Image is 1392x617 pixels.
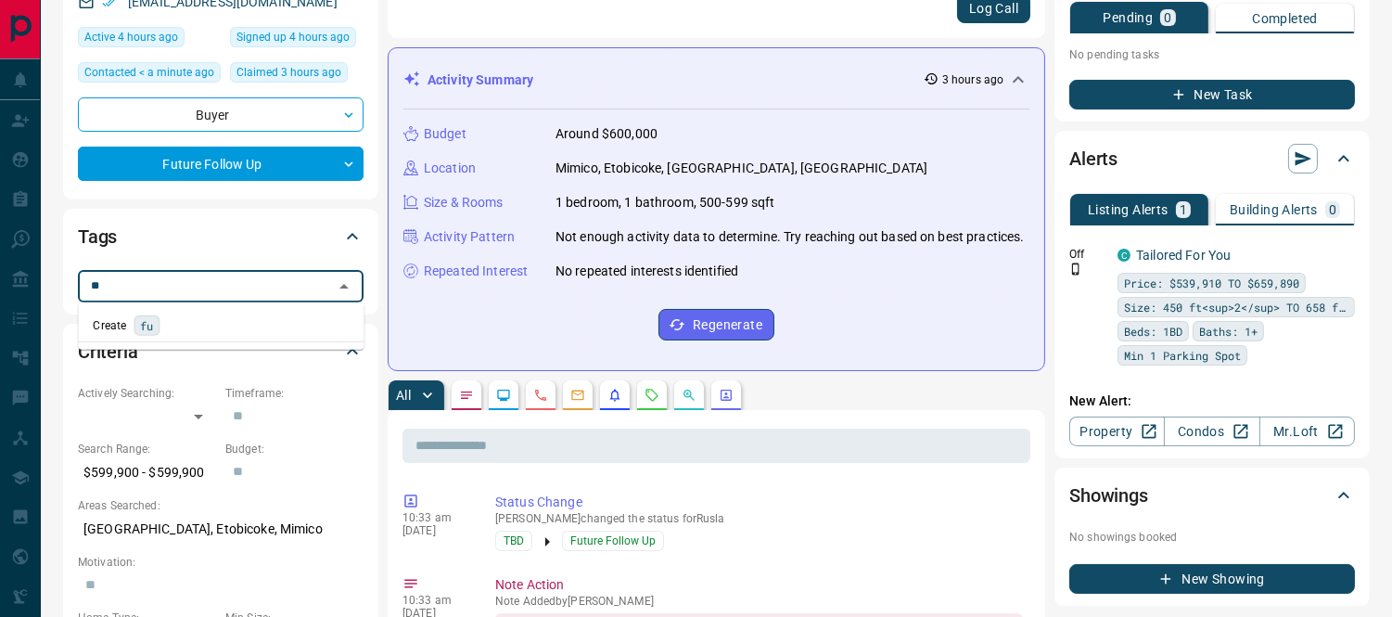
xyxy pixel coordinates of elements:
button: New Showing [1069,564,1355,594]
p: Listing Alerts [1088,203,1169,216]
span: Future Follow Up [570,532,656,550]
div: Alerts [1069,136,1355,181]
div: Activity Summary3 hours ago [403,63,1029,97]
div: Criteria [78,329,364,374]
p: Actively Searching: [78,385,216,402]
p: Create [93,317,126,334]
p: Completed [1252,12,1318,25]
p: Building Alerts [1230,203,1318,216]
p: Mimico, Etobicoke, [GEOGRAPHIC_DATA], [GEOGRAPHIC_DATA] [556,159,927,178]
p: [GEOGRAPHIC_DATA], Etobicoke, Mimico [78,514,364,545]
div: condos.ca [1117,249,1130,262]
p: 1 bedroom, 1 bathroom, 500-599 sqft [556,193,775,212]
h2: Showings [1069,481,1148,510]
span: TBD [504,532,524,550]
a: Condos [1164,417,1259,446]
p: 10:33 am [402,594,467,607]
p: All [396,389,411,402]
a: Tailored For You [1136,248,1231,263]
h2: Alerts [1069,144,1117,174]
h2: Criteria [78,337,138,366]
p: [DATE] [402,524,467,537]
p: Around $600,000 [556,124,658,144]
p: Not enough activity data to determine. Try reaching out based on best practices. [556,227,1025,247]
p: $599,900 - $599,900 [78,457,216,488]
p: Areas Searched: [78,497,364,514]
svg: Listing Alerts [607,388,622,403]
span: Active 4 hours ago [84,28,178,46]
p: [PERSON_NAME] changed the status for Rusla [495,512,1023,525]
p: Status Change [495,493,1023,512]
span: Baths: 1+ [1199,322,1258,341]
p: Budget: [225,441,364,457]
p: New Alert: [1069,392,1355,411]
p: Budget [424,124,466,144]
p: 0 [1329,203,1336,216]
svg: Emails [570,388,585,403]
button: Regenerate [658,309,774,341]
p: Search Range: [78,441,216,457]
p: Activity Summary [428,71,533,90]
h2: Tags [78,222,117,251]
p: Location [424,159,476,178]
a: Property [1069,417,1165,446]
div: Tue Aug 19 2025 [230,62,364,88]
p: Note Action [495,575,1023,595]
svg: Calls [533,388,548,403]
span: Claimed 3 hours ago [236,63,341,82]
svg: Opportunities [682,388,696,403]
div: Showings [1069,473,1355,518]
p: 1 [1180,203,1187,216]
p: 0 [1164,11,1171,24]
span: Signed up 4 hours ago [236,28,350,46]
div: Tue Aug 19 2025 [78,62,221,88]
svg: Notes [459,388,474,403]
svg: Requests [645,388,659,403]
span: Price: $539,910 TO $659,890 [1124,274,1299,292]
a: Mr.Loft [1259,417,1355,446]
p: Motivation: [78,554,364,571]
div: Buyer [78,97,364,132]
div: Future Follow Up [78,147,364,181]
span: fu [140,316,153,335]
p: 3 hours ago [942,71,1003,88]
span: Size: 450 ft<sup>2</sup> TO 658 ft<sup>2</sup> [1124,298,1348,316]
button: New Task [1069,80,1355,109]
p: No repeated interests identified [556,262,738,281]
svg: Lead Browsing Activity [496,388,511,403]
p: No pending tasks [1069,41,1355,69]
p: Size & Rooms [424,193,504,212]
svg: Agent Actions [719,388,734,403]
svg: Push Notification Only [1069,263,1082,276]
button: Close [331,274,357,300]
p: Off [1069,246,1106,263]
div: Tags [78,214,364,259]
div: Tue Aug 19 2025 [230,27,364,53]
p: 10:33 am [402,511,467,524]
p: Timeframe: [225,385,364,402]
span: Contacted < a minute ago [84,63,214,82]
span: Min 1 Parking Spot [1124,346,1241,365]
p: No showings booked [1069,529,1355,546]
p: Pending [1104,11,1154,24]
span: Beds: 1BD [1124,322,1182,341]
p: Repeated Interest [424,262,528,281]
div: Tue Aug 19 2025 [78,27,221,53]
p: Activity Pattern [424,227,515,247]
p: Note Added by [PERSON_NAME] [495,595,1023,608]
